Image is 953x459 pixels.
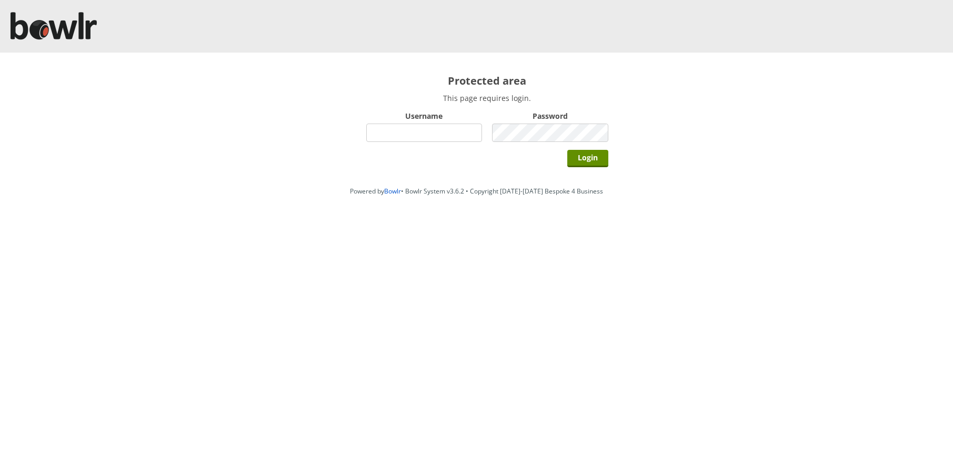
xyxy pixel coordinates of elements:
[350,187,603,196] span: Powered by • Bowlr System v3.6.2 • Copyright [DATE]-[DATE] Bespoke 4 Business
[366,111,483,121] label: Username
[366,93,608,103] p: This page requires login.
[384,187,401,196] a: Bowlr
[366,74,608,88] h2: Protected area
[492,111,608,121] label: Password
[567,150,608,167] input: Login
